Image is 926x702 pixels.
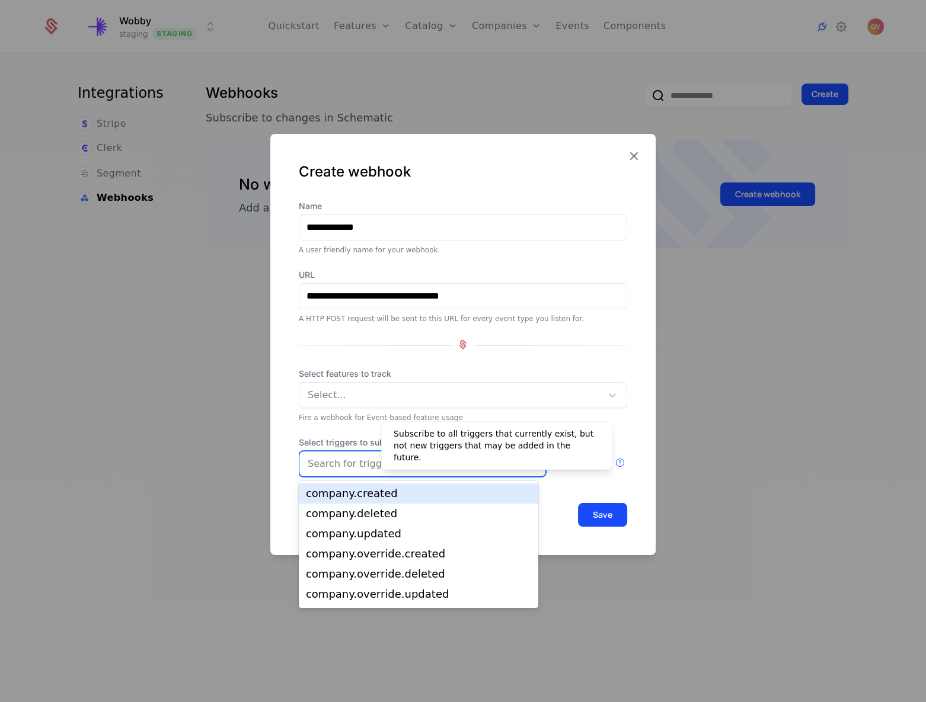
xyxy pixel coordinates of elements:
[299,367,627,379] span: Select features to track
[299,162,627,181] div: Create webhook
[299,313,627,323] div: A HTTP POST request will be sent to this URL for every event type you listen for.
[306,569,532,579] div: company.override.deleted
[308,387,596,402] div: Select...
[299,200,627,211] label: Name
[306,508,532,519] div: company.deleted
[381,421,612,470] div: Subscribe to all triggers that currently exist, but not new triggers that may be added in the fut...
[299,268,627,280] label: URL
[306,488,532,499] div: company.created
[578,502,627,526] button: Save
[306,549,532,559] div: company.override.created
[299,245,627,254] div: A user friendly name for your webhook.
[306,589,532,600] div: company.override.updated
[299,436,546,448] span: Select triggers to subscribe to
[306,528,532,539] div: company.updated
[299,412,627,422] div: Fire a webhook for Event-based feature usage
